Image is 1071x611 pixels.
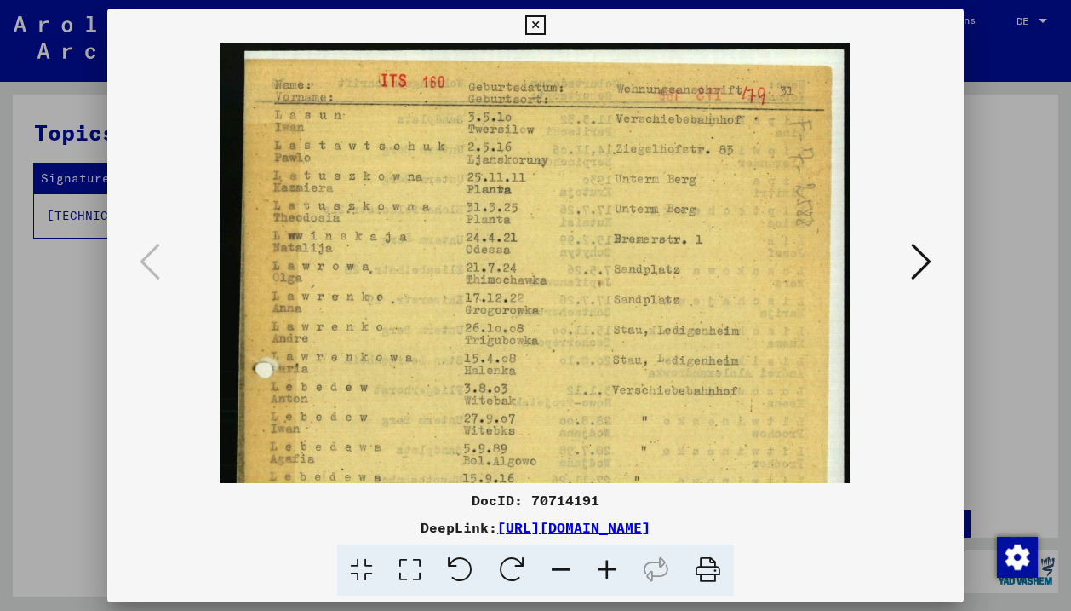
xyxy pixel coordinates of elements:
a: [URL][DOMAIN_NAME] [497,519,650,536]
div: Zustimmung ändern [996,536,1037,577]
div: DeepLink: [107,517,964,538]
div: DocID: 70714191 [107,490,964,510]
img: Zustimmung ändern [997,537,1038,578]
